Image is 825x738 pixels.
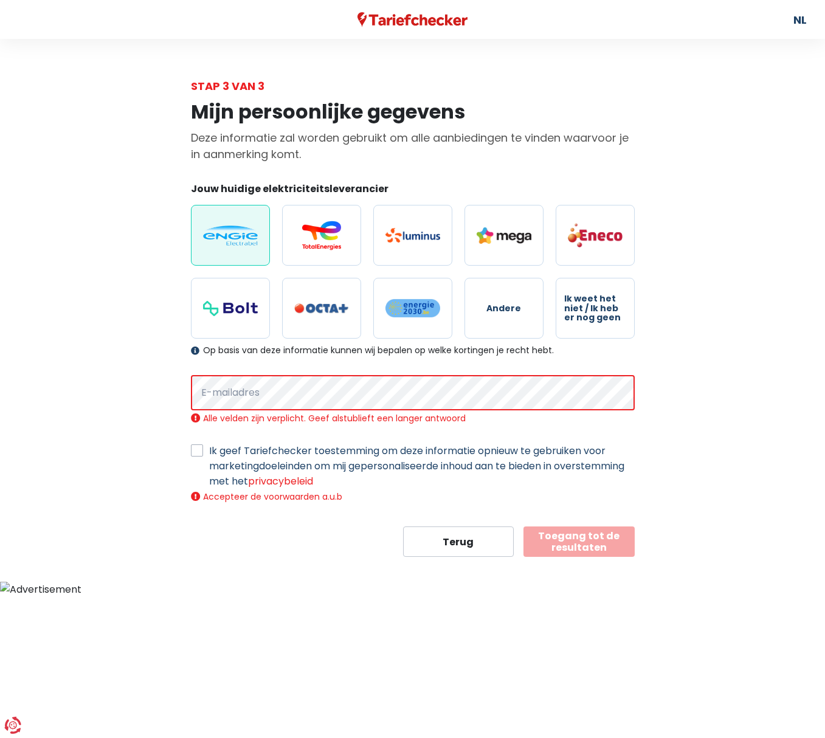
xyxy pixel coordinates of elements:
legend: Jouw huidige elektriciteitsleverancier [191,182,635,201]
img: Mega [477,227,531,244]
div: Accepteer de voorwaarden a.u.b [191,491,635,502]
button: Terug [403,526,514,557]
span: Andere [486,304,521,313]
div: Op basis van deze informatie kunnen wij bepalen op welke kortingen je recht hebt. [191,345,635,356]
img: Luminus [385,228,440,243]
img: Energie2030 [385,298,440,318]
img: Tariefchecker logo [357,12,468,27]
img: Engie / Electrabel [203,226,258,246]
button: Toegang tot de resultaten [523,526,635,557]
img: Bolt [203,301,258,316]
p: Deze informatie zal worden gebruikt om alle aanbiedingen te vinden waarvoor je in aanmerking komt. [191,129,635,162]
img: Eneco [568,222,623,248]
img: Octa+ [294,303,349,314]
div: Alle velden zijn verplicht. Geef alstublieft een langer antwoord [191,413,635,424]
h1: Mijn persoonlijke gegevens [191,100,635,123]
span: Ik weet het niet / Ik heb er nog geen [564,294,626,322]
img: Total Energies / Lampiris [294,221,349,250]
a: privacybeleid [248,474,313,488]
div: Stap 3 van 3 [191,78,635,94]
label: Ik geef Tariefchecker toestemming om deze informatie opnieuw te gebruiken voor marketingdoeleinde... [209,443,635,489]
